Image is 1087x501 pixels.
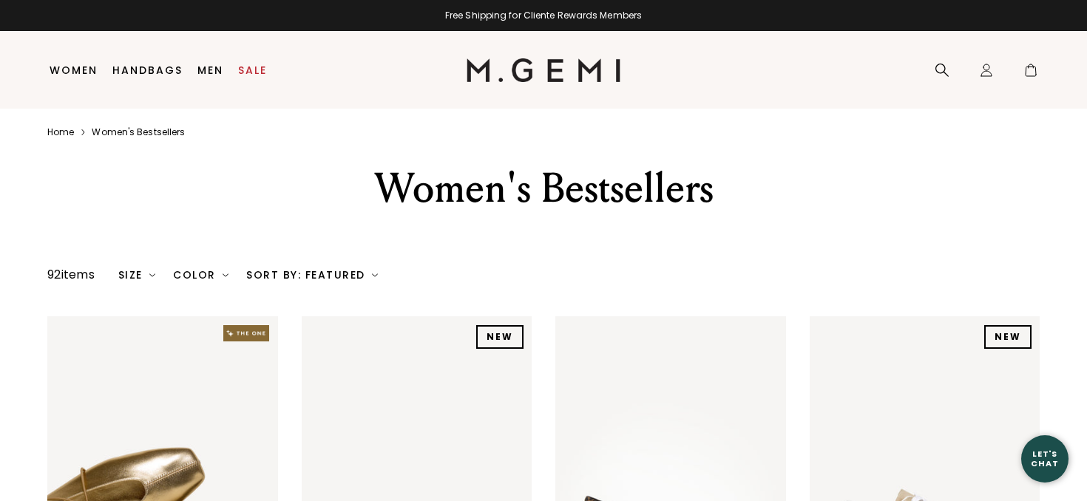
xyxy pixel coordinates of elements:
img: chevron-down.svg [149,272,155,278]
div: Let's Chat [1021,449,1069,468]
div: Women's Bestsellers [287,162,800,215]
a: Home [47,126,74,138]
img: chevron-down.svg [372,272,378,278]
img: chevron-down.svg [223,272,228,278]
a: Women [50,64,98,76]
a: Sale [238,64,267,76]
img: The One tag [223,325,269,341]
div: Color [173,269,228,281]
div: 92 items [47,266,95,284]
div: NEW [476,325,524,349]
div: Size [118,269,156,281]
div: NEW [984,325,1032,349]
a: Handbags [112,64,183,76]
a: Men [197,64,223,76]
a: Women's bestsellers [92,126,185,138]
img: M.Gemi [467,58,621,82]
div: Sort By: Featured [246,269,378,281]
